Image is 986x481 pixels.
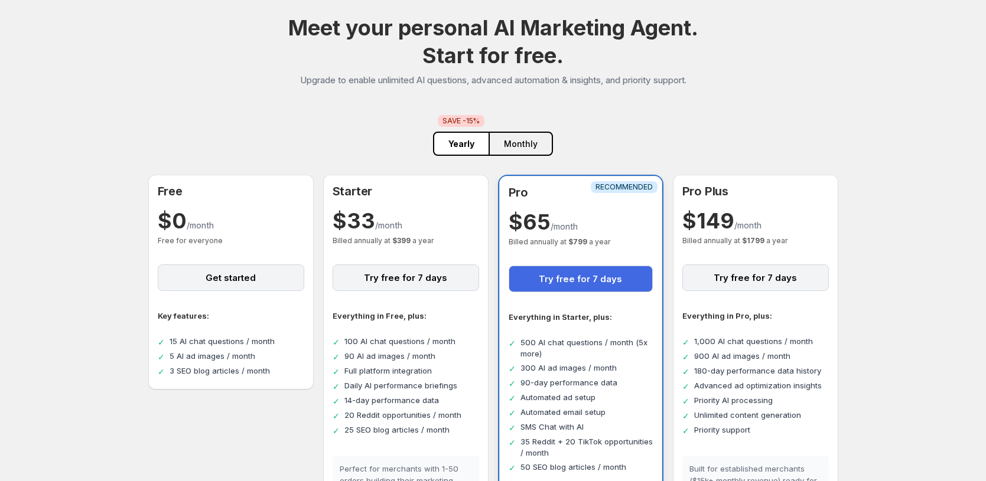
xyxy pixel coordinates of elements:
[520,421,584,433] span: SMS Chat with AI
[344,351,435,362] span: 90 AI ad images / month
[333,264,479,291] button: Try free for 7 days
[344,336,455,348] span: 100 AI chat questions / month
[333,365,340,378] span: ✓
[595,182,653,192] span: RECOMMENDED
[682,310,829,322] p: Everything in Pro, plus:
[187,220,214,230] span: /month
[344,395,439,407] span: 14-day performance data
[682,184,829,198] h2: Pro Plus
[509,436,516,449] span: ✓
[509,362,516,375] span: ✓
[422,42,564,68] span: Start for free.
[333,395,340,407] span: ✓
[509,337,516,349] span: ✓
[333,184,479,198] h2: Starter
[694,365,821,377] span: 180-day performance data history
[158,336,165,348] span: ✓
[509,421,516,434] span: ✓
[333,208,375,234] span: $ 33
[433,132,489,156] button: Yearly
[694,351,790,362] span: 900 AI ad images / month
[333,336,340,348] span: ✓
[520,436,653,459] span: 35 Reddit + 20 TikTok opportunities / month
[509,237,653,247] p: Billed annually at a year
[682,208,734,234] span: $ 149
[344,365,432,377] span: Full platform integration
[742,236,764,245] strong: $ 1799
[288,14,698,70] h1: Meet your personal AI Marketing Agent.
[158,236,304,246] p: Free for everyone
[333,380,340,392] span: ✓
[158,264,304,291] button: Get started
[694,410,801,421] span: Unlimited content generation
[170,351,255,362] span: 5 AI ad images / month
[520,362,617,374] span: 300 AI ad images / month
[520,407,606,418] span: Automated email setup
[344,410,461,421] span: 20 Reddit opportunities / month
[333,410,340,422] span: ✓
[682,380,689,392] span: ✓
[170,365,270,377] span: 3 SEO blog articles / month
[158,310,304,322] p: Key features:
[344,424,450,436] span: 25 SEO blog articles / month
[682,236,829,246] p: Billed annually at a year
[520,392,595,404] span: Automated ad setup
[158,351,165,363] span: ✓
[520,337,653,360] span: 500 AI chat questions / month (5x more)
[682,410,689,422] span: ✓
[158,184,304,198] h2: Free
[344,380,457,392] span: Daily AI performance briefings
[509,266,653,292] button: Try free for 7 days
[520,462,626,473] span: 50 SEO blog articles / month
[682,351,689,363] span: ✓
[520,377,617,389] span: 90-day performance data
[509,377,516,390] span: ✓
[392,236,411,245] strong: $ 399
[682,424,689,437] span: ✓
[489,132,553,156] button: Monthly
[509,185,653,199] h2: Pro
[333,236,479,246] p: Billed annually at a year
[300,74,686,86] p: Upgrade to enable unlimited AI questions, advanced automation & insights, and priority support.
[158,365,165,378] span: ✓
[170,336,275,348] span: 15 AI chat questions / month
[734,220,762,230] span: /month
[682,365,689,378] span: ✓
[375,220,402,230] span: /month
[509,462,516,474] span: ✓
[694,395,773,407] span: Priority AI processing
[682,264,829,291] button: Try free for 7 days
[682,395,689,407] span: ✓
[333,310,479,322] p: Everything in Free, plus:
[442,116,480,126] span: SAVE -15%
[158,208,187,234] span: $ 0
[568,237,587,246] strong: $ 799
[509,311,653,323] p: Everything in Starter, plus:
[694,424,750,436] span: Priority support
[551,221,578,231] span: /month
[333,424,340,437] span: ✓
[694,380,822,392] span: Advanced ad optimization insights
[509,392,516,404] span: ✓
[509,407,516,419] span: ✓
[333,351,340,363] span: ✓
[509,209,551,235] span: $ 65
[682,336,689,348] span: ✓
[694,336,813,348] span: 1,000 AI chat questions / month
